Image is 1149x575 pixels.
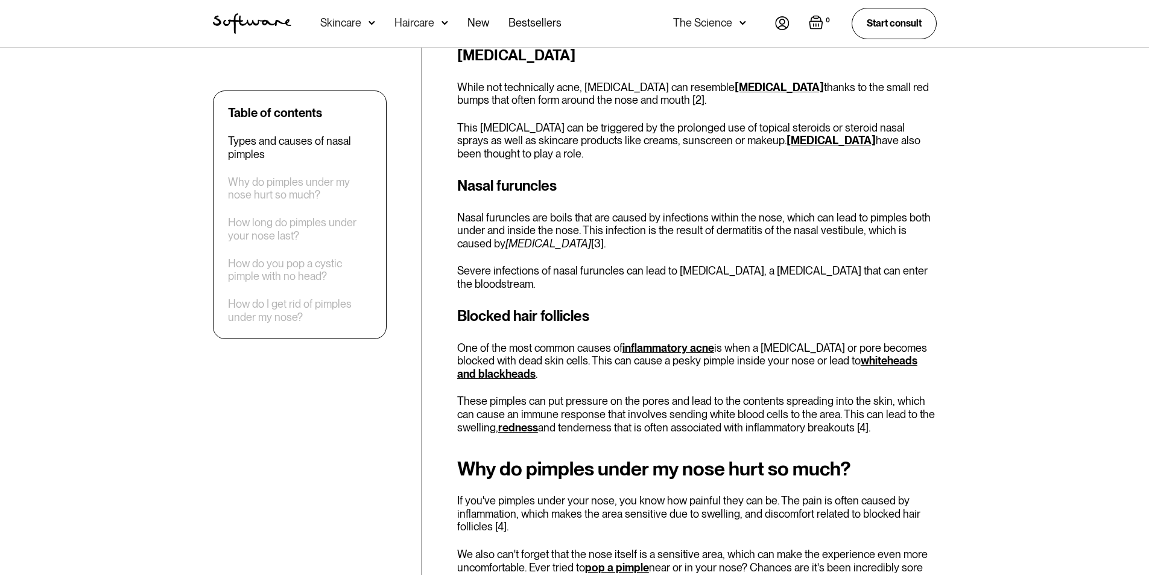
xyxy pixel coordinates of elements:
a: home [213,13,291,34]
div: Skincare [320,17,361,29]
a: [MEDICAL_DATA] [787,134,876,147]
p: Severe infections of nasal furuncles can lead to [MEDICAL_DATA], a [MEDICAL_DATA] that can enter ... [457,264,937,290]
a: Why do pimples under my nose hurt so much? [228,176,372,202]
p: These pimples can put pressure on the pores and lead to the contents spreading into the skin, whi... [457,395,937,434]
img: Software Logo [213,13,291,34]
em: [MEDICAL_DATA] [505,237,591,250]
img: arrow down [442,17,448,29]
p: If you've pimples under your nose, you know how painful they can be. The pain is often caused by ... [457,494,937,533]
p: One of the most common causes of is when a [MEDICAL_DATA] or pore becomes blocked with dead skin ... [457,342,937,381]
div: Haircare [394,17,434,29]
p: Nasal furuncles are boils that are caused by infections within the nose, which can lead to pimple... [457,211,937,250]
a: Open empty cart [809,15,832,32]
a: whiteheads and blackheads [457,354,917,380]
img: arrow down [369,17,375,29]
h3: Nasal furuncles [457,175,937,197]
p: This [MEDICAL_DATA] can be triggered by the prolonged use of topical steroids or steroid nasal sp... [457,121,937,160]
h3: Blocked hair follicles [457,305,937,327]
a: How do you pop a cystic pimple with no head? [228,257,372,283]
img: arrow down [739,17,746,29]
a: [MEDICAL_DATA] [735,81,824,94]
h2: Why do pimples under my nose hurt so much? [457,458,937,480]
a: pop a pimple [585,561,649,574]
a: Start consult [852,8,937,39]
a: redness [498,421,538,434]
div: Table of contents [228,106,322,120]
a: How long do pimples under your nose last? [228,216,372,242]
h3: [MEDICAL_DATA] [457,45,937,66]
div: The Science [673,17,732,29]
p: While not technically acne, [MEDICAL_DATA] can resemble thanks to the small red bumps that often ... [457,81,937,107]
div: 0 [823,15,832,26]
a: inflammatory acne [622,342,714,354]
a: Types and causes of nasal pimples [228,135,372,160]
a: How do I get rid of pimples under my nose? [228,297,372,323]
